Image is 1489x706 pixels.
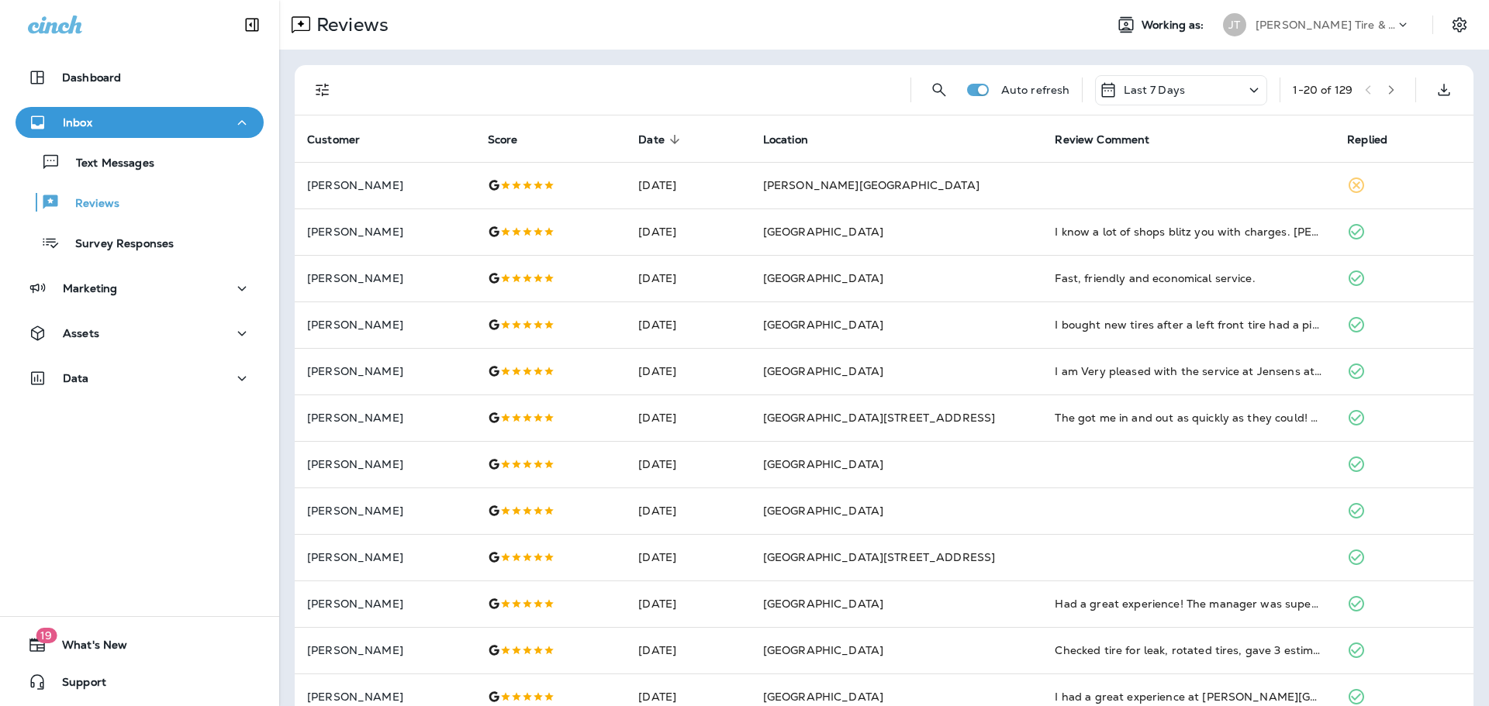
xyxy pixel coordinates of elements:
button: Inbox [16,107,264,138]
div: Fast, friendly and economical service. [1055,270,1322,286]
p: [PERSON_NAME] [307,319,463,331]
span: Location [763,133,828,146]
span: Customer [307,133,380,146]
td: [DATE] [626,534,750,580]
td: [DATE] [626,394,750,441]
p: Reviews [60,197,119,212]
p: [PERSON_NAME] [307,412,463,424]
td: [DATE] [626,441,750,487]
button: Text Messages [16,146,264,178]
span: Replied [1347,133,1408,146]
button: Reviews [16,186,264,219]
span: Score [488,133,518,146]
p: [PERSON_NAME] [307,365,463,377]
p: Dashboard [62,71,121,84]
button: Search Reviews [924,74,955,105]
span: [GEOGRAPHIC_DATA] [763,457,883,471]
button: Dashboard [16,62,264,93]
td: [DATE] [626,255,750,301]
div: 1 - 20 of 129 [1293,84,1353,96]
button: Settings [1446,11,1473,39]
button: 19What's New [16,629,264,660]
p: [PERSON_NAME] [307,644,463,656]
td: [DATE] [626,162,750,208]
p: Marketing [63,282,117,294]
p: [PERSON_NAME] [307,598,463,610]
p: Data [63,372,89,384]
p: Assets [63,327,99,339]
span: [GEOGRAPHIC_DATA][STREET_ADDRESS] [763,550,996,564]
p: [PERSON_NAME] [307,226,463,238]
p: Auto refresh [1001,84,1070,96]
div: I know a lot of shops blitz you with charges. Jensen does not. I have been bringing my car here f... [1055,224,1322,239]
span: Review Comment [1055,133,1169,146]
td: [DATE] [626,208,750,255]
div: JT [1223,13,1246,36]
span: [GEOGRAPHIC_DATA] [763,364,883,378]
span: Customer [307,133,360,146]
span: [GEOGRAPHIC_DATA] [763,225,883,239]
button: Marketing [16,273,264,304]
div: I bought new tires after a left front tire had a pinhole leak and was unrepairable. It was determ... [1055,317,1322,332]
div: I had a great experience at Jensen Tire on 90th. I came in for a basic oil change and tire rotati... [1055,689,1322,704]
p: [PERSON_NAME] [307,458,463,470]
td: [DATE] [626,627,750,673]
td: [DATE] [626,580,750,627]
span: [GEOGRAPHIC_DATA] [763,690,883,704]
button: Survey Responses [16,226,264,259]
button: Export as CSV [1429,74,1460,105]
span: [GEOGRAPHIC_DATA][STREET_ADDRESS] [763,411,996,425]
span: [GEOGRAPHIC_DATA] [763,318,883,332]
span: Support [47,676,106,694]
p: [PERSON_NAME] [307,272,463,284]
span: [GEOGRAPHIC_DATA] [763,504,883,518]
button: Assets [16,318,264,349]
span: [GEOGRAPHIC_DATA] [763,643,883,657]
p: Inbox [63,116,92,129]
span: Location [763,133,808,146]
span: Score [488,133,538,146]
span: What's New [47,639,127,657]
div: The got me in and out as quickly as they could! Always friendly and easy to deal with! [1055,410,1322,425]
div: Checked tire for leak, rotated tires, gave 3 estimates for replacing 1 or all tires. No charge! [1055,642,1322,658]
p: [PERSON_NAME] [307,551,463,563]
p: Survey Responses [60,237,174,252]
p: [PERSON_NAME] Tire & Auto [1256,19,1395,31]
span: [GEOGRAPHIC_DATA] [763,597,883,611]
span: Date [638,133,685,146]
button: Data [16,363,264,394]
span: Replied [1347,133,1387,146]
button: Collapse Sidebar [230,9,274,40]
td: [DATE] [626,301,750,348]
p: Reviews [310,13,389,36]
p: [PERSON_NAME] [307,179,463,191]
div: I am Very pleased with the service at Jensens at 90th & Bedford St in Omaha . I am a repeat custo... [1055,363,1322,379]
div: Had a great experience! The manager was super helpful and took the time to explain the different ... [1055,596,1322,611]
p: [PERSON_NAME] [307,505,463,517]
td: [DATE] [626,487,750,534]
span: Date [638,133,665,146]
p: Text Messages [60,157,154,171]
p: [PERSON_NAME] [307,691,463,703]
button: Filters [307,74,338,105]
span: Review Comment [1055,133,1149,146]
span: [GEOGRAPHIC_DATA] [763,271,883,285]
td: [DATE] [626,348,750,394]
p: Last 7 Days [1124,84,1185,96]
button: Support [16,666,264,697]
span: 19 [36,628,57,643]
span: Working as: [1142,19,1207,32]
span: [PERSON_NAME][GEOGRAPHIC_DATA] [763,178,979,192]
